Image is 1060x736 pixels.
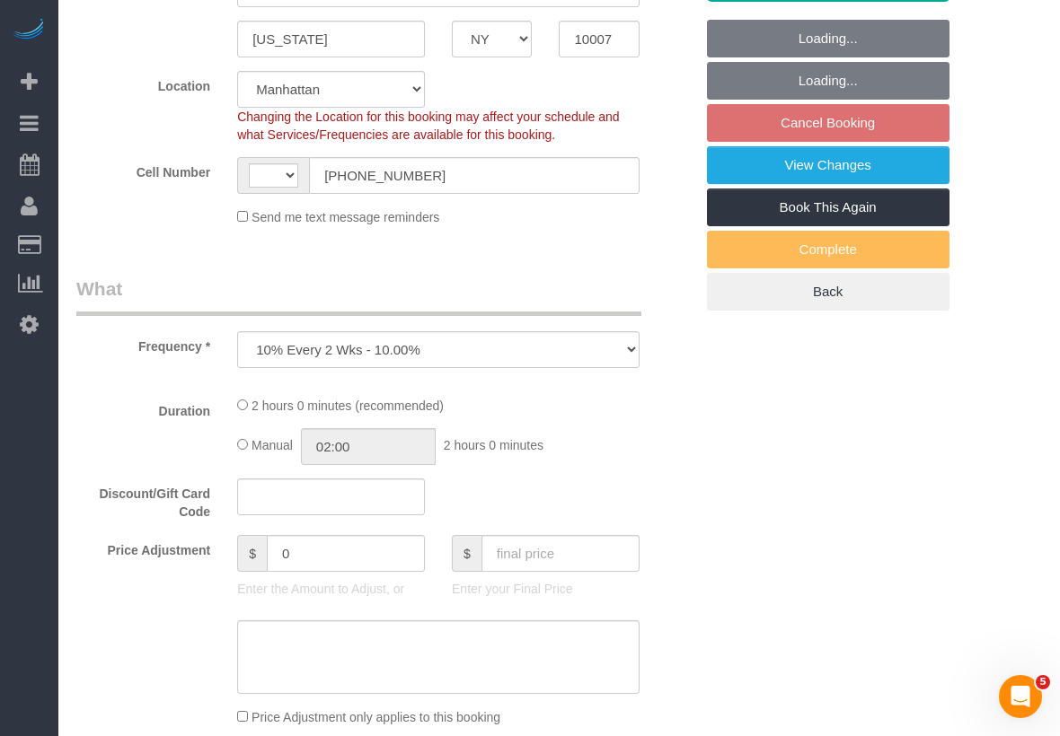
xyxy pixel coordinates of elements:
[76,276,641,316] legend: What
[999,675,1042,718] iframe: Intercom live chat
[237,110,619,142] span: Changing the Location for this booking may affect your schedule and what Services/Frequencies are...
[707,146,950,184] a: View Changes
[237,535,267,572] span: $
[63,71,224,95] label: Location
[252,210,439,224] span: Send me text message reminders
[707,273,950,311] a: Back
[11,18,47,43] img: Automaid Logo
[481,535,640,572] input: final price
[63,157,224,181] label: Cell Number
[1036,675,1050,689] span: 5
[452,535,481,572] span: $
[252,438,293,452] span: Manual
[452,580,640,598] p: Enter your Final Price
[63,535,224,559] label: Price Adjustment
[252,710,500,724] span: Price Adjustment only applies to this booking
[559,21,639,57] input: Zip Code
[309,157,640,194] input: Cell Number
[444,438,543,452] span: 2 hours 0 minutes
[252,399,444,413] span: 2 hours 0 minutes (recommended)
[237,21,425,57] input: City
[63,396,224,420] label: Duration
[63,331,224,355] label: Frequency *
[707,188,950,226] a: Book This Again
[237,580,425,598] p: Enter the Amount to Adjust, or
[63,478,224,521] label: Discount/Gift Card Code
